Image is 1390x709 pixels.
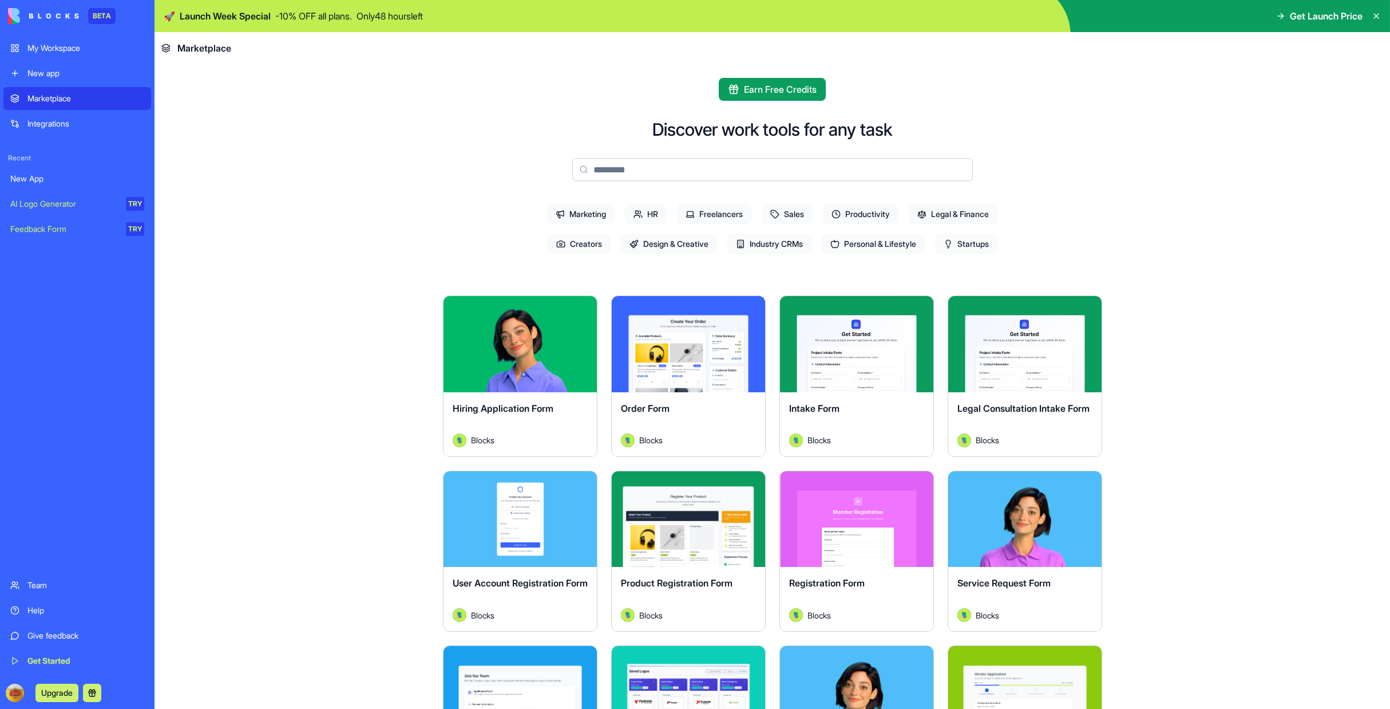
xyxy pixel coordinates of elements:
span: Blocks [639,434,663,446]
p: Only 48 hours left [357,9,423,23]
div: Team [27,580,144,591]
a: New App [3,167,151,190]
button: Emoji picker [18,375,27,384]
span: Launch Week Special [180,9,271,23]
div: Shelly says… [9,66,220,144]
a: Team [3,574,151,597]
button: Upgrade [35,684,78,702]
button: Start recording [73,375,82,384]
a: Feedback FormTRY [3,218,151,241]
button: Send a message… [196,371,215,389]
span: User Account Registration Form [453,577,588,589]
span: Blocks [807,609,831,621]
a: BETA [8,8,116,24]
div: BETA [88,8,116,24]
div: TRY [126,222,144,236]
a: Product Registration FormAvatarBlocks [611,471,766,632]
span: Blocks [471,434,494,446]
span: Sales [761,204,813,224]
div: Give feedback [27,630,144,641]
div: Integrations [27,118,144,129]
span: Blocks [976,609,999,621]
div: New app [27,68,144,79]
div: Welcome to Blocks 🙌 I'm here if you have any questions! [18,90,179,112]
a: AI Logo GeneratorTRY [3,192,151,215]
a: Help [3,599,151,622]
span: HR [624,204,667,224]
a: User Account Registration FormAvatarBlocks [443,471,597,632]
span: Marketplace [177,41,231,55]
a: Get Started [3,649,151,672]
button: Upload attachment [54,375,64,384]
span: Blocks [976,434,999,446]
div: New App [10,173,144,184]
img: Avatar [453,434,466,447]
img: Avatar [621,434,635,447]
a: Marketplace [3,87,151,110]
div: Help [27,605,144,616]
div: Hey [PERSON_NAME] 👋 [18,73,179,84]
span: Registration Form [789,577,865,589]
span: Marketing [547,204,615,224]
a: Registration FormAvatarBlocks [779,471,934,632]
img: Avatar [789,434,803,447]
span: Hiring Application Form [453,403,553,414]
span: Legal & Finance [908,204,998,224]
span: Industry CRMs [727,234,812,254]
div: Hey [PERSON_NAME] 👋Welcome to Blocks 🙌 I'm here if you have any questions!Shelly • 30m ago [9,66,188,119]
span: Creators [547,234,611,254]
span: Get Launch Price [1290,9,1363,23]
a: Upgrade [35,687,78,698]
span: Blocks [471,609,494,621]
textarea: Message… [10,351,219,371]
div: Get Started [27,655,144,667]
span: Blocks [807,434,831,446]
img: Avatar [789,608,803,622]
a: Integrations [3,112,151,135]
span: Startups [934,234,998,254]
a: Hiring Application FormAvatarBlocks [443,296,597,457]
a: Intake FormAvatarBlocks [779,296,934,457]
span: Service Request Form [957,577,1051,589]
span: Product Registration Form [621,577,732,589]
span: Recent [3,153,151,163]
button: Home [179,5,201,26]
div: Close [201,5,221,25]
div: Feedback Form [10,223,118,235]
a: My Workspace [3,37,151,60]
img: logo [8,8,79,24]
button: Earn Free Credits [719,78,826,101]
span: Productivity [822,204,899,224]
span: Order Form [621,403,670,414]
a: Give feedback [3,624,151,647]
a: Service Request FormAvatarBlocks [948,471,1102,632]
img: Avatar [957,608,971,622]
div: My Workspace [27,42,144,54]
div: TRY [126,197,144,211]
span: Intake Form [789,403,839,414]
div: AI Logo Generator [10,198,118,210]
button: Gif picker [36,375,45,384]
div: Marketplace [27,93,144,104]
img: ACg8ocLZpHEuZ2DwhvshaLWeJckVYnxlsUFnTwo5L5EuE2hEDx2P1vtNWg=s96-c [6,684,24,702]
span: Freelancers [676,204,752,224]
a: Order FormAvatarBlocks [611,296,766,457]
img: Avatar [621,608,635,622]
p: Active 2h ago [56,14,106,26]
span: 🚀 [164,9,175,23]
img: Profile image for Shelly [33,6,51,25]
img: Avatar [453,608,466,622]
span: Personal & Lifestyle [821,234,925,254]
div: Shelly • 30m ago [18,121,78,128]
span: Legal Consultation Intake Form [957,403,1090,414]
span: Earn Free Credits [744,82,817,96]
h1: Shelly [56,6,83,14]
span: Design & Creative [620,234,718,254]
button: go back [7,5,29,26]
h2: Discover work tools for any task [652,119,892,140]
a: New app [3,62,151,85]
span: Blocks [639,609,663,621]
p: - 10 % OFF all plans. [275,9,352,23]
img: Avatar [957,434,971,447]
a: Legal Consultation Intake FormAvatarBlocks [948,296,1102,457]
